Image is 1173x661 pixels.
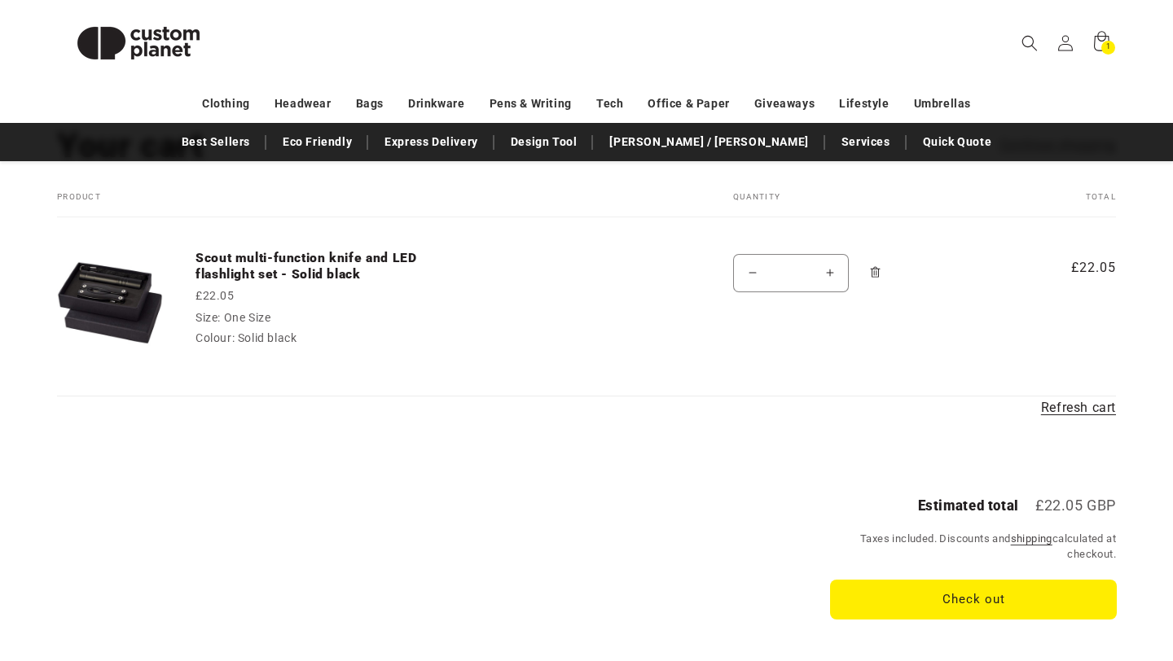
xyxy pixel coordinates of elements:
[648,90,729,118] a: Office & Paper
[1011,532,1052,545] a: shipping
[1030,258,1116,278] span: £22.05
[195,311,221,324] dt: Size:
[490,90,572,118] a: Pens & Writing
[833,128,898,156] a: Services
[997,192,1116,217] th: Total
[1041,396,1116,420] a: Refresh cart
[839,90,889,118] a: Lifestyle
[596,90,623,118] a: Tech
[195,250,440,283] a: Scout multi-function knife and LED flashlight set - Solid black
[915,128,1000,156] a: Quick Quote
[408,90,464,118] a: Drinkware
[202,90,250,118] a: Clothing
[771,254,811,292] input: Quantity for Scout multi-function knife and LED flashlight set - Solid black
[692,192,997,217] th: Quantity
[1035,498,1116,513] p: £22.05 GBP
[503,128,586,156] a: Design Tool
[174,128,258,156] a: Best Sellers
[1012,25,1048,61] summary: Search
[601,128,816,156] a: [PERSON_NAME] / [PERSON_NAME]
[356,90,384,118] a: Bags
[861,250,890,295] a: Remove Scout multi-function knife and LED flashlight set - Solid black - One Size / Solid black
[238,331,297,344] dd: Solid black
[57,7,220,80] img: Custom Planet
[1092,583,1173,661] iframe: Chat Widget
[195,287,440,304] div: £22.05
[275,128,360,156] a: Eco Friendly
[195,331,235,344] dt: Colour:
[275,90,332,118] a: Headwear
[754,90,815,118] a: Giveaways
[57,250,163,356] img: Scout multi-function knife and LED flashlight set
[831,531,1116,563] small: Taxes included. Discounts and calculated at checkout.
[918,499,1019,513] h2: Estimated total
[224,311,271,324] dd: One Size
[831,580,1116,619] button: Check out
[57,192,692,217] th: Product
[376,128,486,156] a: Express Delivery
[914,90,971,118] a: Umbrellas
[1106,41,1111,55] span: 1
